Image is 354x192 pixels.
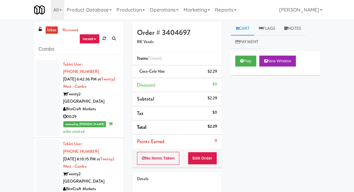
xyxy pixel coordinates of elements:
button: New Window [259,56,296,67]
span: Tax [137,110,143,117]
a: Flags [254,22,280,36]
a: recent [79,34,100,44]
a: Payment [231,35,263,49]
ng-pluralize: item [151,55,160,62]
a: Tablet User· [PHONE_NUMBER] [63,61,99,75]
img: Micromart [34,5,45,15]
span: Total [137,124,147,131]
div: $2.29 [208,123,217,130]
button: No Items Taken [137,152,180,165]
div: $2.29 [208,94,217,102]
div: 00:29 [63,113,119,121]
a: inbox [46,26,58,34]
div: $0 [212,109,217,116]
a: reviewed [61,26,80,34]
span: (1 ) [148,55,162,62]
div: Twenty2 [GEOGRAPHIC_DATA] [63,170,119,185]
a: Cart [231,22,254,36]
span: reviewed by [PERSON_NAME] [63,121,106,127]
span: Items [137,55,162,62]
span: Coca-Cola 16oz [139,68,165,74]
div: BiteCraft Markets [63,105,119,113]
li: Tablet User· [PHONE_NUMBER][DATE] 6:42:36 PM atTwenty2 West - ComboTwenty2 [GEOGRAPHIC_DATA]BiteC... [34,58,123,138]
span: [DATE] 6:42:36 PM at [63,76,101,82]
div: $2.29 [208,68,217,75]
span: [DATE] 8:10:15 PM at [63,156,100,162]
div: Twenty2 [GEOGRAPHIC_DATA] [63,91,119,105]
span: Points Earned [137,138,164,145]
a: Notes [280,22,306,36]
span: Subtotal [137,95,154,102]
h5: RK Vends [137,40,217,44]
span: order created [63,121,113,134]
input: Search vision orders [39,44,119,55]
div: $0 [212,81,217,88]
div: 0 [215,137,217,145]
h4: Order # 3404697 [137,29,217,36]
button: Play [235,56,256,67]
div: Details [137,175,217,183]
a: Tablet User· [PHONE_NUMBER] [63,141,99,154]
span: Discount [137,81,155,88]
button: Edit Order [188,152,217,165]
